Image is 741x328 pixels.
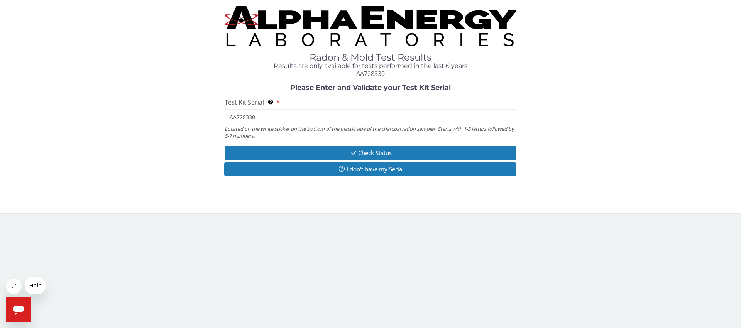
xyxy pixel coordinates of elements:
[6,297,31,322] iframe: Button to launch messaging window
[224,162,516,176] button: I don't have my Serial
[290,83,451,92] strong: Please Enter and Validate your Test Kit Serial
[225,146,516,160] button: Check Status
[25,277,46,294] iframe: Message from company
[6,279,22,294] iframe: Close message
[225,63,516,69] h4: Results are only available for tests performed in the last 6 years
[356,69,385,78] span: AA728330
[225,125,516,140] div: Located on the white sticker on the bottom of the plastic side of the charcoal radon sampler. Sta...
[225,6,516,46] img: TightCrop.jpg
[225,52,516,63] h1: Radon & Mold Test Results
[225,98,264,107] span: Test Kit Serial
